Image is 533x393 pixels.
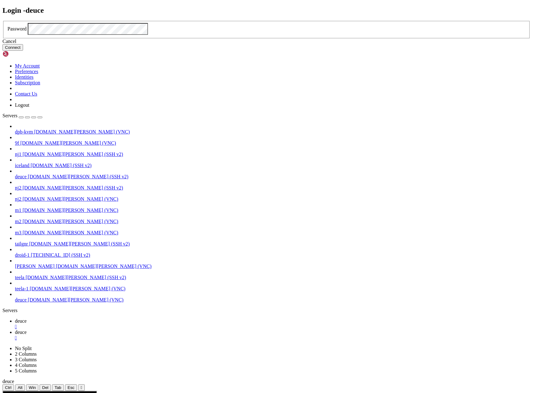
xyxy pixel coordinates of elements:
[55,385,61,390] span: Tab
[15,351,37,357] a: 2 Columns
[52,384,64,391] button: Tab
[15,191,531,202] li: nj2 [DOMAIN_NAME][PERSON_NAME] (VNC)
[15,269,531,280] li: teela [DOMAIN_NAME][PERSON_NAME] (SSH v2)
[68,385,74,390] span: Esc
[15,80,40,85] a: Subscription
[15,102,29,108] a: Logout
[65,384,77,391] button: Esc
[29,385,36,390] span: Win
[15,69,38,74] a: Preferences
[15,129,531,135] a: dpb-kvm [DOMAIN_NAME][PERSON_NAME] (VNC)
[15,74,34,80] a: Identities
[2,39,531,44] div: Cancel
[15,318,531,330] a: deuce
[15,363,37,368] a: 4 Columns
[15,330,26,335] span: deuce
[15,219,531,224] a: m2 [DOMAIN_NAME][PERSON_NAME] (VNC)
[15,157,531,168] li: iceland [DOMAIN_NAME] (SSH v2)
[15,264,531,269] a: [PERSON_NAME] [DOMAIN_NAME][PERSON_NAME] (VNC)
[15,202,531,213] li: m1 [DOMAIN_NAME][PERSON_NAME] (VNC)
[15,241,531,247] a: tailgnr [DOMAIN_NAME][PERSON_NAME] (SSH v2)
[22,230,118,235] span: [DOMAIN_NAME][PERSON_NAME] (VNC)
[15,185,21,190] span: nj2
[15,297,26,302] span: deuce
[34,129,130,134] span: [DOMAIN_NAME][PERSON_NAME] (VNC)
[15,264,55,269] span: [PERSON_NAME]
[15,213,531,224] li: m2 [DOMAIN_NAME][PERSON_NAME] (VNC)
[22,208,118,213] span: [DOMAIN_NAME][PERSON_NAME] (VNC)
[2,384,14,391] button: Ctrl
[15,236,531,247] li: tailgnr [DOMAIN_NAME][PERSON_NAME] (SSH v2)
[15,146,531,157] li: nj1 [DOMAIN_NAME][PERSON_NAME] (SSH v2)
[15,280,531,292] li: teela-1 [DOMAIN_NAME][PERSON_NAME] (VNC)
[15,230,531,236] a: m3 [DOMAIN_NAME][PERSON_NAME] (VNC)
[15,346,32,351] a: No Split
[2,379,14,384] span: deuce
[26,384,38,391] button: Win
[15,247,531,258] li: droid-1 [TECHNICAL_ID] (SSH v2)
[30,286,126,291] span: [DOMAIN_NAME][PERSON_NAME] (VNC)
[31,163,92,168] span: [DOMAIN_NAME] (SSH v2)
[22,185,123,190] span: [DOMAIN_NAME][PERSON_NAME] (SSH v2)
[2,113,17,118] span: Servers
[15,230,21,235] span: m3
[2,113,42,118] a: Servers
[15,252,30,258] span: droid-1
[15,357,37,362] a: 3 Columns
[15,258,531,269] li: [PERSON_NAME] [DOMAIN_NAME][PERSON_NAME] (VNC)
[15,286,29,291] span: teela-1
[15,318,26,324] span: deuce
[29,241,130,246] span: [DOMAIN_NAME][PERSON_NAME] (SSH v2)
[15,140,19,146] span: 9f
[31,252,90,258] span: [TECHNICAL_ID] (SSH v2)
[2,6,531,15] h2: Login - deuce
[15,174,531,180] a: deuce [DOMAIN_NAME][PERSON_NAME] (SSH v2)
[78,384,85,391] button: 
[2,51,38,57] img: Shellngn
[28,297,123,302] span: [DOMAIN_NAME][PERSON_NAME] (VNC)
[15,252,531,258] a: droid-1 [TECHNICAL_ID] (SSH v2)
[15,180,531,191] li: nj2 [DOMAIN_NAME][PERSON_NAME] (SSH v2)
[26,275,126,280] span: [DOMAIN_NAME][PERSON_NAME] (SSH v2)
[15,208,531,213] a: m1 [DOMAIN_NAME][PERSON_NAME] (VNC)
[15,63,40,68] a: My Account
[5,385,12,390] span: Ctrl
[15,135,531,146] li: 9f [DOMAIN_NAME][PERSON_NAME] (VNC)
[22,152,123,157] span: [DOMAIN_NAME][PERSON_NAME] (SSH v2)
[15,384,25,391] button: Alt
[2,10,6,17] div: (0, 1)
[15,324,531,330] a: 
[42,385,48,390] span: Del
[15,286,531,292] a: teela-1 [DOMAIN_NAME][PERSON_NAME] (VNC)
[15,368,37,373] a: 5 Columns
[15,297,531,303] a: deuce [DOMAIN_NAME][PERSON_NAME] (VNC)
[15,174,26,179] span: deuce
[15,129,33,134] span: dpb-kvm
[15,219,21,224] span: m2
[15,124,531,135] li: dpb-kvm [DOMAIN_NAME][PERSON_NAME] (VNC)
[15,335,531,341] a: 
[15,196,531,202] a: nj2 [DOMAIN_NAME][PERSON_NAME] (VNC)
[15,152,21,157] span: nj1
[56,264,151,269] span: [DOMAIN_NAME][PERSON_NAME] (VNC)
[15,275,24,280] span: teela
[15,241,28,246] span: tailgnr
[15,163,531,168] a: iceland [DOMAIN_NAME] (SSH v2)
[15,163,29,168] span: iceland
[2,2,452,10] x-row: Connecting [DOMAIN_NAME][PERSON_NAME]...
[28,174,128,179] span: [DOMAIN_NAME][PERSON_NAME] (SSH v2)
[15,185,531,191] a: nj2 [DOMAIN_NAME][PERSON_NAME] (SSH v2)
[18,385,23,390] span: Alt
[15,292,531,303] li: deuce [DOMAIN_NAME][PERSON_NAME] (VNC)
[15,140,531,146] a: 9f [DOMAIN_NAME][PERSON_NAME] (VNC)
[15,91,37,96] a: Contact Us
[2,44,23,51] button: Connect
[15,152,531,157] a: nj1 [DOMAIN_NAME][PERSON_NAME] (SSH v2)
[15,275,531,280] a: teela [DOMAIN_NAME][PERSON_NAME] (SSH v2)
[20,140,116,146] span: [DOMAIN_NAME][PERSON_NAME] (VNC)
[22,219,118,224] span: [DOMAIN_NAME][PERSON_NAME] (VNC)
[15,208,21,213] span: m1
[2,308,531,313] div: Servers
